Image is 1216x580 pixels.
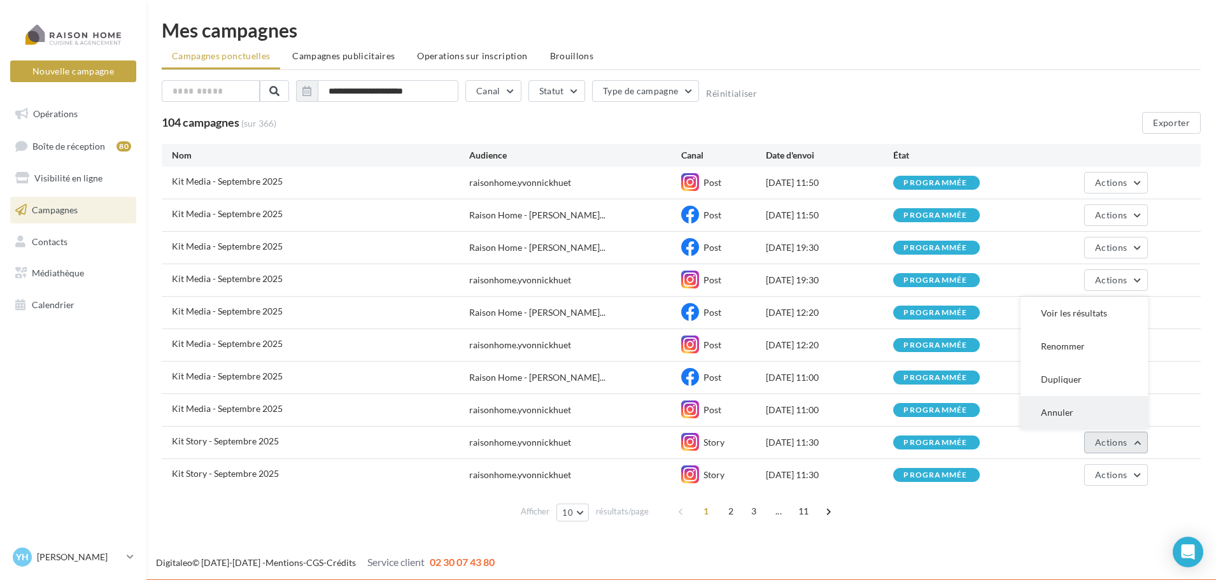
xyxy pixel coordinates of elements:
[8,292,139,318] a: Calendrier
[703,209,721,220] span: Post
[8,229,139,255] a: Contacts
[1084,432,1148,453] button: Actions
[903,244,967,252] div: programmée
[469,404,571,416] div: raisonhome.yvonnickhuet
[430,556,495,568] span: 02 30 07 43 80
[768,501,789,521] span: ...
[1084,464,1148,486] button: Actions
[10,60,136,82] button: Nouvelle campagne
[162,115,239,129] span: 104 campagnes
[306,557,323,568] a: CGS
[469,241,605,254] span: Raison Home - [PERSON_NAME]...
[766,371,893,384] div: [DATE] 11:00
[10,545,136,569] a: YH [PERSON_NAME]
[469,209,605,222] span: Raison Home - [PERSON_NAME]...
[1021,330,1148,363] button: Renommer
[903,471,967,479] div: programmée
[703,242,721,253] span: Post
[550,50,594,61] span: Brouillons
[117,141,131,152] div: 80
[706,88,757,99] button: Réinitialiser
[156,557,495,568] span: © [DATE]-[DATE] - - -
[292,50,395,61] span: Campagnes publicitaires
[562,507,573,518] span: 10
[172,241,283,251] span: Kit Media - Septembre 2025
[172,149,469,162] div: Nom
[766,209,893,222] div: [DATE] 11:50
[903,406,967,414] div: programmée
[1021,363,1148,396] button: Dupliquer
[8,165,139,192] a: Visibilité en ligne
[744,501,764,521] span: 3
[1095,242,1127,253] span: Actions
[766,339,893,351] div: [DATE] 12:20
[8,260,139,286] a: Médiathèque
[469,176,571,189] div: raisonhome.yvonnickhuet
[32,140,105,151] span: Boîte de réception
[766,404,893,416] div: [DATE] 11:00
[903,439,967,447] div: programmée
[1095,177,1127,188] span: Actions
[1095,437,1127,448] span: Actions
[37,551,122,563] p: [PERSON_NAME]
[766,306,893,319] div: [DATE] 12:20
[766,149,893,162] div: Date d'envoi
[172,306,283,316] span: Kit Media - Septembre 2025
[1095,469,1127,480] span: Actions
[1021,396,1148,429] button: Annuler
[766,469,893,481] div: [DATE] 11:30
[33,108,78,119] span: Opérations
[172,273,283,284] span: Kit Media - Septembre 2025
[696,501,716,521] span: 1
[8,197,139,223] a: Campagnes
[703,372,721,383] span: Post
[265,557,303,568] a: Mentions
[172,468,279,479] span: Kit Story - Septembre 2025
[241,117,276,130] span: (sur 366)
[16,551,29,563] span: YH
[172,435,279,446] span: Kit Story - Septembre 2025
[469,149,681,162] div: Audience
[172,176,283,187] span: Kit Media - Septembre 2025
[417,50,527,61] span: Operations sur inscription
[721,501,741,521] span: 2
[903,211,967,220] div: programmée
[766,436,893,449] div: [DATE] 11:30
[469,436,571,449] div: raisonhome.yvonnickhuet
[1084,172,1148,194] button: Actions
[172,403,283,414] span: Kit Media - Septembre 2025
[172,208,283,219] span: Kit Media - Septembre 2025
[32,299,74,310] span: Calendrier
[1021,297,1148,330] button: Voir les résultats
[903,374,967,382] div: programmée
[327,557,356,568] a: Crédits
[1173,537,1203,567] div: Open Intercom Messenger
[1095,274,1127,285] span: Actions
[903,309,967,317] div: programmée
[1084,204,1148,226] button: Actions
[172,371,283,381] span: Kit Media - Septembre 2025
[766,176,893,189] div: [DATE] 11:50
[469,274,571,286] div: raisonhome.yvonnickhuet
[8,101,139,127] a: Opérations
[893,149,1021,162] div: État
[592,80,700,102] button: Type de campagne
[469,371,605,384] span: Raison Home - [PERSON_NAME]...
[1142,112,1201,134] button: Exporter
[8,132,139,160] a: Boîte de réception80
[703,339,721,350] span: Post
[556,504,589,521] button: 10
[469,339,571,351] div: raisonhome.yvonnickhuet
[903,179,967,187] div: programmée
[703,469,725,480] span: Story
[465,80,521,102] button: Canal
[521,506,549,518] span: Afficher
[596,506,649,518] span: résultats/page
[703,437,725,448] span: Story
[703,404,721,415] span: Post
[469,306,605,319] span: Raison Home - [PERSON_NAME]...
[528,80,585,102] button: Statut
[1084,237,1148,258] button: Actions
[1095,209,1127,220] span: Actions
[367,556,425,568] span: Service client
